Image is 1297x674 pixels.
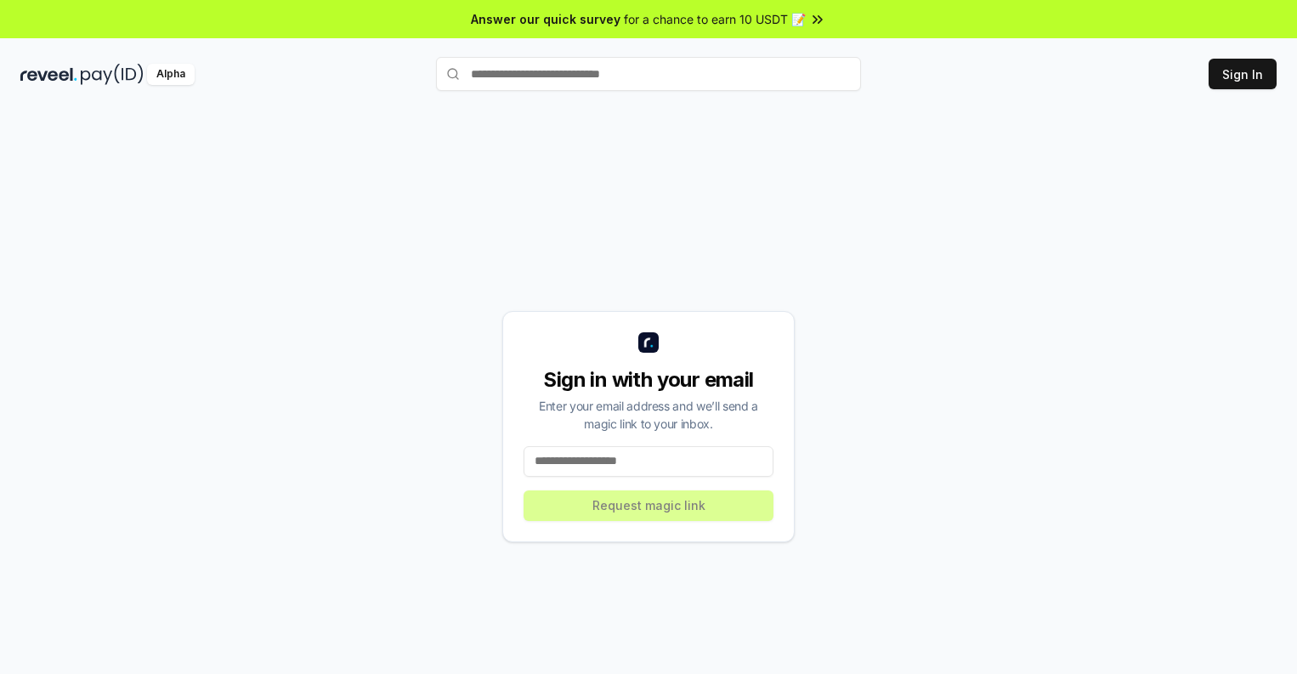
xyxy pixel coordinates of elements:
[20,64,77,85] img: reveel_dark
[81,64,144,85] img: pay_id
[524,366,773,394] div: Sign in with your email
[524,397,773,433] div: Enter your email address and we’ll send a magic link to your inbox.
[1209,59,1277,89] button: Sign In
[147,64,195,85] div: Alpha
[624,10,806,28] span: for a chance to earn 10 USDT 📝
[471,10,620,28] span: Answer our quick survey
[638,332,659,353] img: logo_small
